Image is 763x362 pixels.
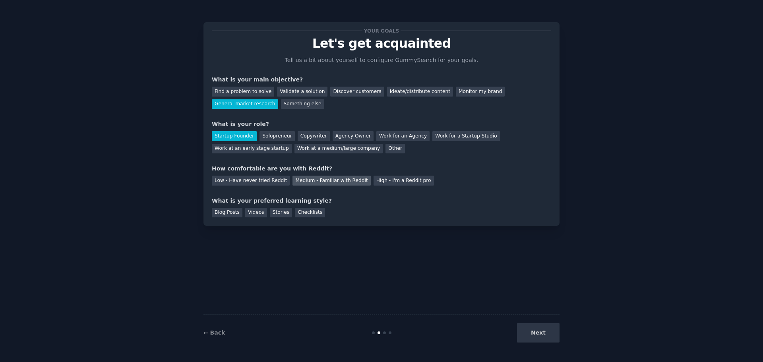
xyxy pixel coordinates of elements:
div: Stories [270,208,292,218]
div: General market research [212,99,278,109]
div: Solopreneur [259,131,294,141]
div: What is your main objective? [212,75,551,84]
p: Tell us a bit about yourself to configure GummySearch for your goals. [281,56,482,64]
div: Agency Owner [333,131,374,141]
div: Copywriter [298,131,330,141]
div: Work at an early stage startup [212,144,292,154]
div: Discover customers [330,87,384,97]
div: Startup Founder [212,131,257,141]
div: Something else [281,99,324,109]
div: Other [385,144,405,154]
p: Let's get acquainted [212,37,551,50]
div: Work for a Startup Studio [432,131,500,141]
div: Checklists [295,208,325,218]
div: High - I'm a Reddit pro [374,176,434,186]
a: ← Back [203,329,225,336]
div: Videos [245,208,267,218]
div: Medium - Familiar with Reddit [292,176,370,186]
div: Monitor my brand [456,87,505,97]
div: Validate a solution [277,87,327,97]
span: Your goals [362,27,401,35]
div: What is your role? [212,120,551,128]
div: Ideate/distribute content [387,87,453,97]
div: Blog Posts [212,208,242,218]
div: Work at a medium/large company [294,144,383,154]
div: Work for an Agency [376,131,430,141]
div: What is your preferred learning style? [212,197,551,205]
div: Low - Have never tried Reddit [212,176,290,186]
div: Find a problem to solve [212,87,274,97]
div: How comfortable are you with Reddit? [212,165,551,173]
